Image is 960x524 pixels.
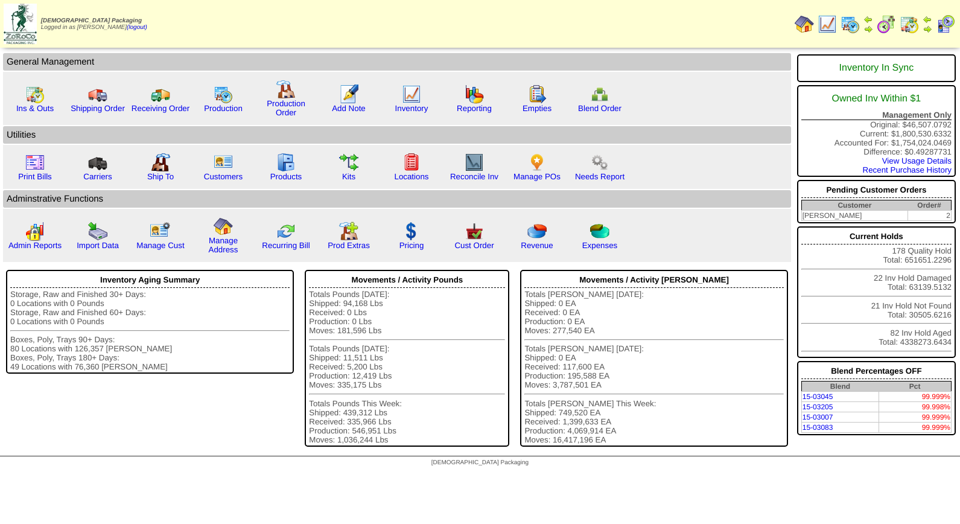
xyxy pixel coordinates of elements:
div: Movements / Activity Pounds [309,272,505,288]
a: Print Bills [18,172,52,181]
a: (logout) [127,24,147,31]
img: dollar.gif [402,222,421,241]
a: Blend Order [578,104,621,113]
img: invoice2.gif [25,153,45,172]
div: Current Holds [801,229,952,244]
a: Recurring Bill [262,241,310,250]
img: arrowleft.gif [863,14,873,24]
a: Needs Report [575,172,625,181]
div: Storage, Raw and Finished 30+ Days: 0 Locations with 0 Pounds Storage, Raw and Finished 60+ Days:... [10,290,290,371]
div: Management Only [801,110,952,120]
a: Recent Purchase History [863,165,952,174]
a: Ins & Outs [16,104,54,113]
td: 99.999% [879,392,951,402]
td: Adminstrative Functions [3,190,791,208]
img: calendarprod.gif [214,85,233,104]
img: customers.gif [214,153,233,172]
img: po.png [527,153,547,172]
a: Products [270,172,302,181]
th: Pct [879,382,951,392]
img: calendarprod.gif [841,14,860,34]
td: 2 [908,211,951,221]
div: Inventory Aging Summary [10,272,290,288]
a: Add Note [332,104,366,113]
img: graph2.png [25,222,45,241]
img: zoroco-logo-small.webp [4,4,37,44]
img: import.gif [88,222,107,241]
img: arrowright.gif [863,24,873,34]
a: 15-03083 [803,423,833,432]
img: network.png [590,85,609,104]
a: Receiving Order [132,104,189,113]
td: 99.999% [879,423,951,433]
img: prodextras.gif [339,222,358,241]
a: Empties [523,104,552,113]
a: Manage POs [513,172,561,181]
a: View Usage Details [882,156,952,165]
a: Carriers [83,172,112,181]
a: Pricing [399,241,424,250]
div: Inventory In Sync [801,57,952,80]
td: [PERSON_NAME] [801,211,908,221]
th: Order# [908,200,951,211]
a: 15-03007 [803,413,833,421]
span: [DEMOGRAPHIC_DATA] Packaging [41,18,142,24]
div: Pending Customer Orders [801,182,952,198]
img: factory.gif [276,80,296,99]
img: cabinet.gif [276,153,296,172]
a: Locations [394,172,428,181]
a: Manage Address [209,236,238,254]
img: calendarinout.gif [900,14,919,34]
th: Customer [801,200,908,211]
a: 15-03205 [803,403,833,411]
td: Utilities [3,126,791,144]
img: pie_chart.png [527,222,547,241]
span: Logged in as [PERSON_NAME] [41,18,147,31]
td: 99.999% [879,412,951,423]
div: 178 Quality Hold Total: 651651.2296 22 Inv Hold Damaged Total: 63139.5132 21 Inv Hold Not Found T... [797,226,956,358]
img: workflow.gif [339,153,358,172]
td: 99.998% [879,402,951,412]
a: Cust Order [454,241,494,250]
div: Movements / Activity [PERSON_NAME] [524,272,783,288]
img: line_graph2.gif [465,153,484,172]
div: Totals Pounds [DATE]: Shipped: 94,168 Lbs Received: 0 Lbs Production: 0 Lbs Moves: 181,596 Lbs To... [309,290,505,444]
a: Prod Extras [328,241,370,250]
a: Reconcile Inv [450,172,498,181]
img: managecust.png [150,222,172,241]
img: line_graph.gif [818,14,837,34]
img: line_graph.gif [402,85,421,104]
img: arrowright.gif [923,24,932,34]
a: Kits [342,172,355,181]
img: home.gif [795,14,814,34]
img: truck3.gif [88,153,107,172]
a: Admin Reports [8,241,62,250]
span: [DEMOGRAPHIC_DATA] Packaging [431,459,529,466]
img: calendarblend.gif [877,14,896,34]
img: orders.gif [339,85,358,104]
a: Inventory [395,104,428,113]
div: Owned Inv Within $1 [801,88,952,110]
img: truck.gif [88,85,107,104]
img: cust_order.png [465,222,484,241]
a: Shipping Order [71,104,125,113]
th: Blend [801,382,879,392]
img: locations.gif [402,153,421,172]
img: home.gif [214,217,233,236]
div: Totals [PERSON_NAME] [DATE]: Shipped: 0 EA Received: 0 EA Production: 0 EA Moves: 277,540 EA Tota... [524,290,783,444]
div: Original: $46,507.0792 Current: $1,800,530.6332 Accounted For: $1,754,024.0469 Difference: $0.492... [797,85,956,177]
img: calendarcustomer.gif [936,14,955,34]
td: General Management [3,53,791,71]
a: Import Data [77,241,119,250]
img: graph.gif [465,85,484,104]
a: Reporting [457,104,492,113]
a: Production Order [267,99,305,117]
img: truck2.gif [151,85,170,104]
img: workflow.png [590,153,609,172]
a: Customers [204,172,243,181]
img: arrowleft.gif [923,14,932,24]
img: factory2.gif [151,153,170,172]
a: 15-03045 [803,392,833,401]
a: Ship To [147,172,174,181]
a: Expenses [582,241,618,250]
